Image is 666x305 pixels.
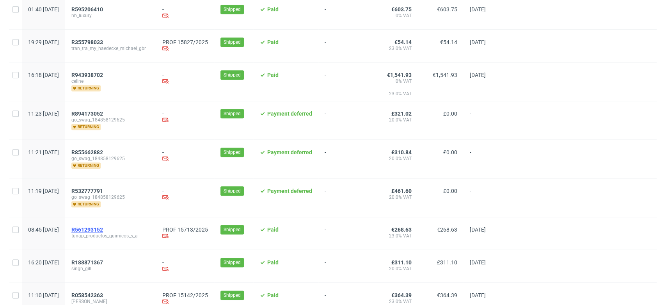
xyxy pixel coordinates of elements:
[224,187,241,194] span: Shipped
[71,149,105,155] a: R855662882
[267,72,279,78] span: Paid
[391,188,412,194] span: £461.60
[71,194,150,200] span: go_swag_184858129625
[325,188,363,207] span: -
[267,292,279,298] span: Paid
[71,188,105,194] a: R532777791
[71,72,103,78] span: R943938702
[391,6,412,12] span: €603.75
[391,259,412,266] span: £311.10
[325,149,363,169] span: -
[71,124,101,130] span: returning
[71,298,150,305] span: [PERSON_NAME]
[162,188,208,202] div: -
[224,259,241,266] span: Shipped
[71,39,103,45] span: R355798033
[325,6,363,20] span: -
[71,227,103,233] span: R561293152
[394,39,412,45] span: €54.14
[71,155,150,162] span: go_swag_184858129625
[224,110,241,117] span: Shipped
[470,39,486,45] span: [DATE]
[71,259,103,266] span: R188871367
[28,6,59,12] span: 01:40 [DATE]
[391,111,412,117] span: £321.02
[28,259,59,266] span: 16:20 [DATE]
[437,259,457,266] span: £311.10
[71,85,101,91] span: returning
[267,188,312,194] span: Payment deferred
[375,117,412,123] span: 20.0% VAT
[325,39,363,53] span: -
[375,155,412,162] span: 20.0% VAT
[267,227,279,233] span: Paid
[162,39,208,45] a: PROF 15827/2025
[470,292,486,298] span: [DATE]
[28,72,59,78] span: 16:18 [DATE]
[470,111,499,130] span: -
[224,71,241,78] span: Shipped
[224,39,241,46] span: Shipped
[267,259,279,266] span: Paid
[71,233,150,239] span: tunap_productos_quimicos_s_a
[162,149,208,163] div: -
[162,111,208,124] div: -
[375,266,412,272] span: 20.0% VAT
[71,39,105,45] a: R355798033
[443,149,457,155] span: £0.00
[267,149,312,155] span: Payment deferred
[71,149,103,155] span: R855662882
[28,39,59,45] span: 19:29 [DATE]
[28,292,59,298] span: 11:10 [DATE]
[28,188,59,194] span: 11:19 [DATE]
[28,149,59,155] span: 11:21 [DATE]
[470,259,486,266] span: [DATE]
[470,6,486,12] span: [DATE]
[433,72,457,78] span: €1,541.93
[71,6,103,12] span: R595206410
[391,149,412,155] span: £310.84
[224,226,241,233] span: Shipped
[267,111,312,117] span: Payment deferred
[28,111,59,117] span: 11:23 [DATE]
[71,292,103,298] span: R058542363
[71,266,150,272] span: singh_gill
[267,39,279,45] span: Paid
[224,292,241,299] span: Shipped
[375,91,412,103] span: 23.0% VAT
[391,292,412,298] span: €364.39
[71,227,105,233] a: R561293152
[71,72,105,78] a: R943938702
[443,111,457,117] span: £0.00
[71,78,150,84] span: celine
[267,6,279,12] span: Paid
[470,227,486,233] span: [DATE]
[162,227,208,233] a: PROF 15713/2025
[28,227,59,233] span: 08:45 [DATE]
[71,162,101,169] span: returning
[71,111,105,117] a: R894173052
[391,227,412,233] span: €268.63
[375,298,412,305] span: 23.0% VAT
[437,227,457,233] span: €268.63
[162,6,208,20] div: -
[71,201,101,207] span: returning
[325,227,363,240] span: -
[224,149,241,156] span: Shipped
[470,188,499,207] span: -
[71,111,103,117] span: R894173052
[71,292,105,298] a: R058542363
[162,259,208,273] div: -
[375,12,412,19] span: 0% VAT
[162,72,208,86] div: -
[71,6,105,12] a: R595206410
[440,39,457,45] span: €54.14
[71,117,150,123] span: go_swag_184858129625
[375,194,412,200] span: 20.0% VAT
[437,6,457,12] span: €603.75
[375,78,412,91] span: 0% VAT
[325,72,363,91] span: -
[325,111,363,130] span: -
[224,6,241,13] span: Shipped
[375,45,412,52] span: 23.0% VAT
